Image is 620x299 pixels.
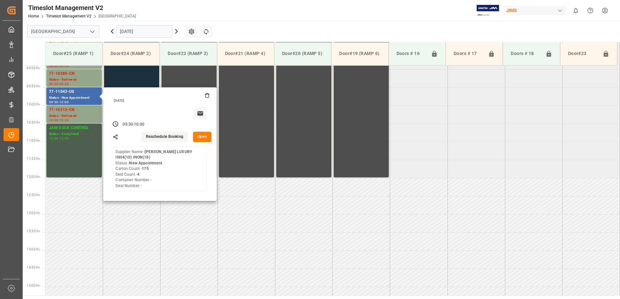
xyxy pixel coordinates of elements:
b: 175 [142,166,149,171]
span: 13:00 Hr [27,211,40,215]
button: JIMS [504,4,568,17]
b: [PERSON_NAME] LUXURY IN04(10) INON(18) [115,149,192,160]
div: 10:30 [59,119,69,122]
div: Doors # 16 [394,48,428,60]
b: New Appointment [129,161,162,165]
div: 10:00 [49,119,58,122]
div: 09:30 [123,122,133,127]
div: 77-10212-CN [49,107,99,113]
div: Door#24 (RAMP 2) [108,48,154,60]
div: 12:00 [59,137,69,140]
div: Status - New Appointment [49,95,99,101]
span: 11:00 Hr [27,139,40,142]
input: Type to search/select [27,25,99,38]
img: Exertis%20JAM%20-%20Email%20Logo.jpg_1722504956.jpg [477,5,499,16]
div: Status - Completed [49,131,99,137]
div: 09:30 [59,83,69,85]
button: Help Center [583,3,598,18]
div: - [133,122,134,127]
span: 14:00 Hr [27,248,40,251]
a: Home [28,14,39,18]
div: Door#19 (RAMP 6) [337,48,383,60]
div: Door#22 (RAMP 3) [165,48,211,60]
button: show 0 new notifications [568,3,583,18]
b: 4 [137,172,139,177]
span: 12:30 Hr [27,193,40,197]
div: Status - Delivered [49,77,99,83]
button: open menu [87,27,97,37]
div: 09:30 [49,101,58,104]
div: JIMS [504,6,566,15]
span: 10:30 Hr [27,121,40,124]
span: 09:30 Hr [27,84,40,88]
div: [DATE] [112,98,209,103]
div: 10:00 [134,122,144,127]
div: Door#25 (RAMP 1) [51,48,97,60]
div: 77-10285-CN [49,71,99,77]
span: 10:00 Hr [27,103,40,106]
div: Door#21 (RAMP 4) [222,48,269,60]
div: Supplier Name - Status - Carton Count - Skid Count - Container Number - Seal Number - [115,149,204,189]
span: 12:00 Hr [27,175,40,179]
span: 13:30 Hr [27,229,40,233]
div: 08:30 [49,64,58,67]
span: 11:30 Hr [27,157,40,161]
div: - [58,101,59,104]
span: 15:00 Hr [27,284,40,287]
div: Doors # 18 [508,48,542,60]
div: JAM DOCK CONTROL [49,125,99,131]
div: Timeslot Management V2 [28,3,136,13]
div: 10:30 [49,137,58,140]
input: DD.MM.YYYY [116,25,173,38]
div: 77-11043-US [49,89,99,95]
span: 09:00 Hr [27,66,40,70]
div: Doors # 17 [451,48,485,60]
button: Open [193,132,212,142]
div: Status - Delivered [49,113,99,119]
button: Reschedule Booking [141,132,188,142]
div: - [58,137,59,140]
a: Timeslot Management V2 [46,14,91,18]
div: - [58,83,59,85]
div: 09:00 [59,64,69,67]
div: 09:00 [49,83,58,85]
div: - [58,119,59,122]
div: - [58,64,59,67]
div: Door#20 (RAMP 5) [280,48,326,60]
span: 14:30 Hr [27,266,40,269]
div: Door#23 [566,48,600,60]
div: 10:00 [59,101,69,104]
